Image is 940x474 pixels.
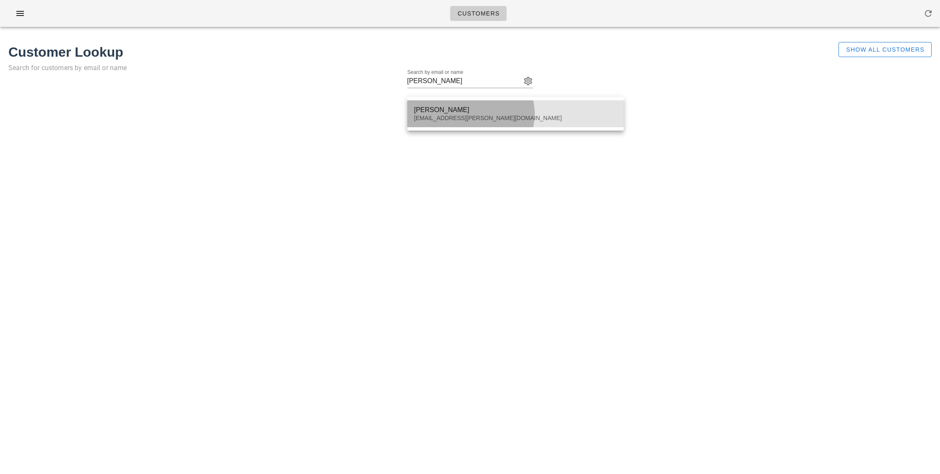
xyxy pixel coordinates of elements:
[523,76,533,86] button: Search by email or name appended action
[838,42,932,57] button: Show All Customers
[8,42,776,62] h1: Customer Lookup
[450,6,507,21] a: Customers
[414,106,617,114] div: [PERSON_NAME]
[457,10,500,17] span: Customers
[407,69,463,76] label: Search by email or name
[8,62,776,74] p: Search for customers by email or name
[846,46,924,53] span: Show All Customers
[414,115,617,122] div: [EMAIL_ADDRESS][PERSON_NAME][DOMAIN_NAME]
